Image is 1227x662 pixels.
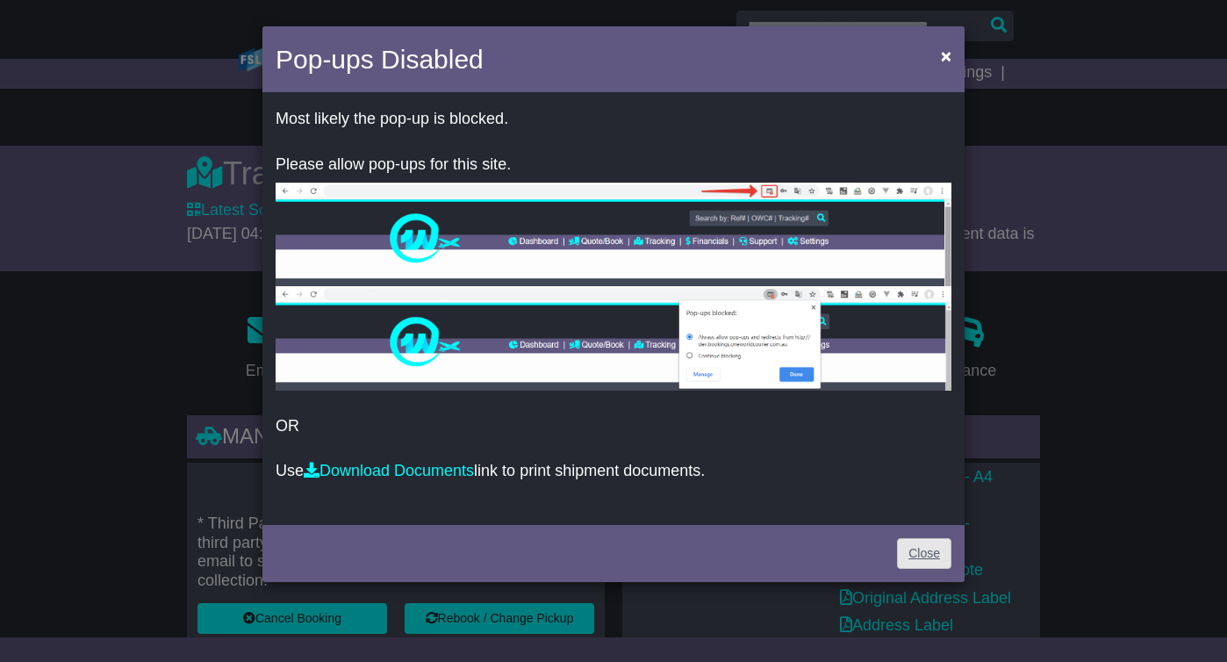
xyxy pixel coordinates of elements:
a: Close [897,538,951,569]
span: × [941,46,951,66]
a: Download Documents [304,462,474,479]
p: Please allow pop-ups for this site. [276,155,951,175]
p: Use link to print shipment documents. [276,462,951,481]
h4: Pop-ups Disabled [276,40,484,79]
div: OR [262,97,965,521]
img: allow-popup-1.png [276,183,951,286]
p: Most likely the pop-up is blocked. [276,110,951,129]
button: Close [932,38,960,74]
img: allow-popup-2.png [276,286,951,391]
